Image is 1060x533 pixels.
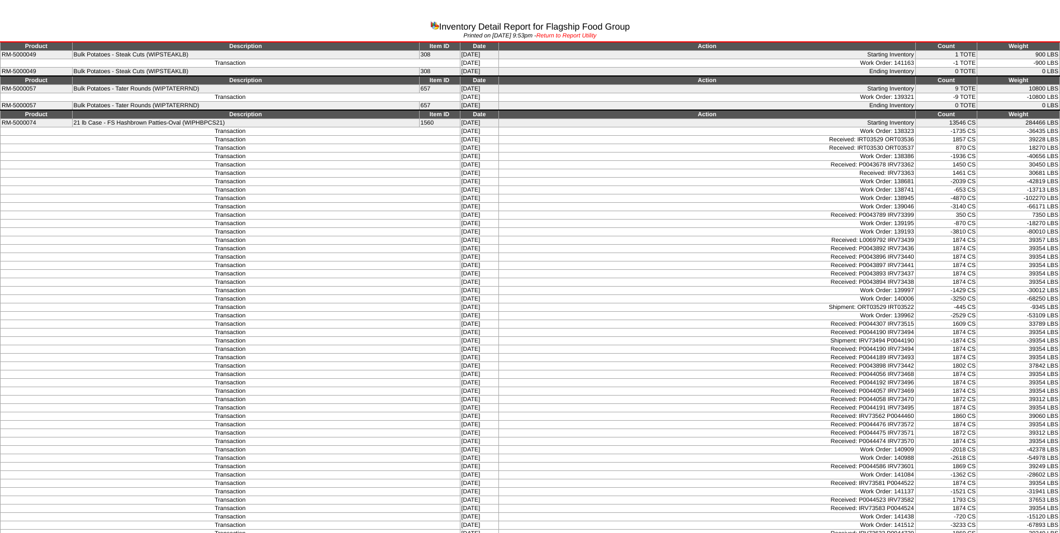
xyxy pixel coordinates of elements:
[915,329,977,337] td: 1874 CS
[915,337,977,345] td: -1874 CS
[1,303,460,312] td: Transaction
[460,51,498,59] td: [DATE]
[1,479,460,488] td: Transaction
[499,295,916,303] td: Work Order: 140006
[460,110,498,119] td: Date
[1,68,73,77] td: RM-5000049
[499,211,916,220] td: Received: P0043789 IRV73399
[536,32,597,39] a: Return to Report Utility
[72,119,419,127] td: 21 lb Case - FS Hashbrown Patties-Oval (WIPHBPCS21)
[915,287,977,295] td: -1429 CS
[1,194,460,203] td: Transaction
[977,236,1060,245] td: 39357 LBS
[499,253,916,261] td: Received: P0043896 IRV73440
[1,362,460,370] td: Transaction
[977,253,1060,261] td: 39354 LBS
[499,161,916,169] td: Received: P0043678 IRV73362
[1,136,460,144] td: Transaction
[499,303,916,312] td: Shipment: ORT03529 IRT03522
[419,42,460,51] td: Item ID
[499,370,916,379] td: Received: P0044056 IRV73468
[915,404,977,412] td: 1874 CS
[977,446,1060,454] td: -42378 LBS
[460,287,498,295] td: [DATE]
[977,102,1060,111] td: 0 LBS
[499,412,916,421] td: Received: IRV73562 P0044460
[915,396,977,404] td: 1872 CS
[499,454,916,463] td: Work Order: 140988
[915,505,977,513] td: 1874 CS
[499,228,916,236] td: Work Order: 139193
[1,110,73,119] td: Product
[1,437,460,446] td: Transaction
[1,161,460,169] td: Transaction
[915,496,977,505] td: 1793 CS
[499,93,916,102] td: Work Order: 139321
[915,59,977,68] td: -1 TOTE
[499,354,916,362] td: Received: P0044189 IRV73493
[499,119,916,127] td: Starting Inventory
[915,379,977,387] td: 1874 CS
[977,144,1060,153] td: 18270 LBS
[977,220,1060,228] td: -18270 LBS
[977,76,1060,85] td: Weight
[1,144,460,153] td: Transaction
[499,51,916,59] td: Starting Inventory
[460,42,498,51] td: Date
[460,513,498,521] td: [DATE]
[1,270,460,278] td: Transaction
[460,429,498,437] td: [DATE]
[460,505,498,513] td: [DATE]
[1,261,460,270] td: Transaction
[460,186,498,194] td: [DATE]
[419,76,460,85] td: Item ID
[499,102,916,111] td: Ending Inventory
[1,488,460,496] td: Transaction
[419,51,460,59] td: 308
[460,203,498,211] td: [DATE]
[1,396,460,404] td: Transaction
[1,278,460,287] td: Transaction
[915,320,977,329] td: 1609 CS
[1,211,460,220] td: Transaction
[977,270,1060,278] td: 39354 LBS
[1,496,460,505] td: Transaction
[499,186,916,194] td: Work Order: 138741
[460,329,498,337] td: [DATE]
[977,303,1060,312] td: -9345 LBS
[499,153,916,161] td: Work Order: 138386
[1,228,460,236] td: Transaction
[499,203,916,211] td: Work Order: 139046
[977,463,1060,471] td: 39249 LBS
[1,295,460,303] td: Transaction
[499,245,916,253] td: Received: P0043892 IRV73436
[915,454,977,463] td: -2618 CS
[499,312,916,320] td: Work Order: 139962
[915,236,977,245] td: 1874 CS
[977,396,1060,404] td: 39312 LBS
[1,169,460,178] td: Transaction
[1,85,73,93] td: RM-5000057
[499,287,916,295] td: Work Order: 139997
[460,345,498,354] td: [DATE]
[460,119,498,127] td: [DATE]
[977,429,1060,437] td: 39312 LBS
[499,178,916,186] td: Work Order: 138681
[460,194,498,203] td: [DATE]
[977,119,1060,127] td: 284466 LBS
[72,76,419,85] td: Description
[499,220,916,228] td: Work Order: 139195
[977,186,1060,194] td: -13713 LBS
[977,354,1060,362] td: 39354 LBS
[1,119,73,127] td: RM-5000074
[977,337,1060,345] td: -39354 LBS
[1,320,460,329] td: Transaction
[460,278,498,287] td: [DATE]
[499,261,916,270] td: Received: P0043897 IRV73441
[915,261,977,270] td: 1874 CS
[460,421,498,429] td: [DATE]
[1,153,460,161] td: Transaction
[915,270,977,278] td: 1874 CS
[460,136,498,144] td: [DATE]
[977,496,1060,505] td: 37653 LBS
